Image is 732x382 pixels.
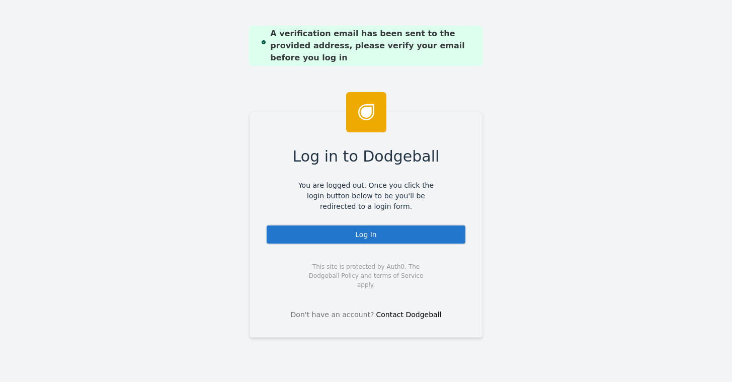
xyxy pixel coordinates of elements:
[266,224,466,245] div: Log In
[270,28,469,64] span: A verification email has been sent to the provided address, please verify your email before you l...
[376,311,442,319] a: Contact Dodgeball
[293,145,440,168] span: Log in to Dodgeball
[291,180,441,212] span: You are logged out. Once you click the login button below to be you'll be redirected to a login f...
[291,310,374,320] span: Don't have an account?
[300,262,432,289] span: This site is protected by Auth0. The Dodgeball Policy and terms of Service apply.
